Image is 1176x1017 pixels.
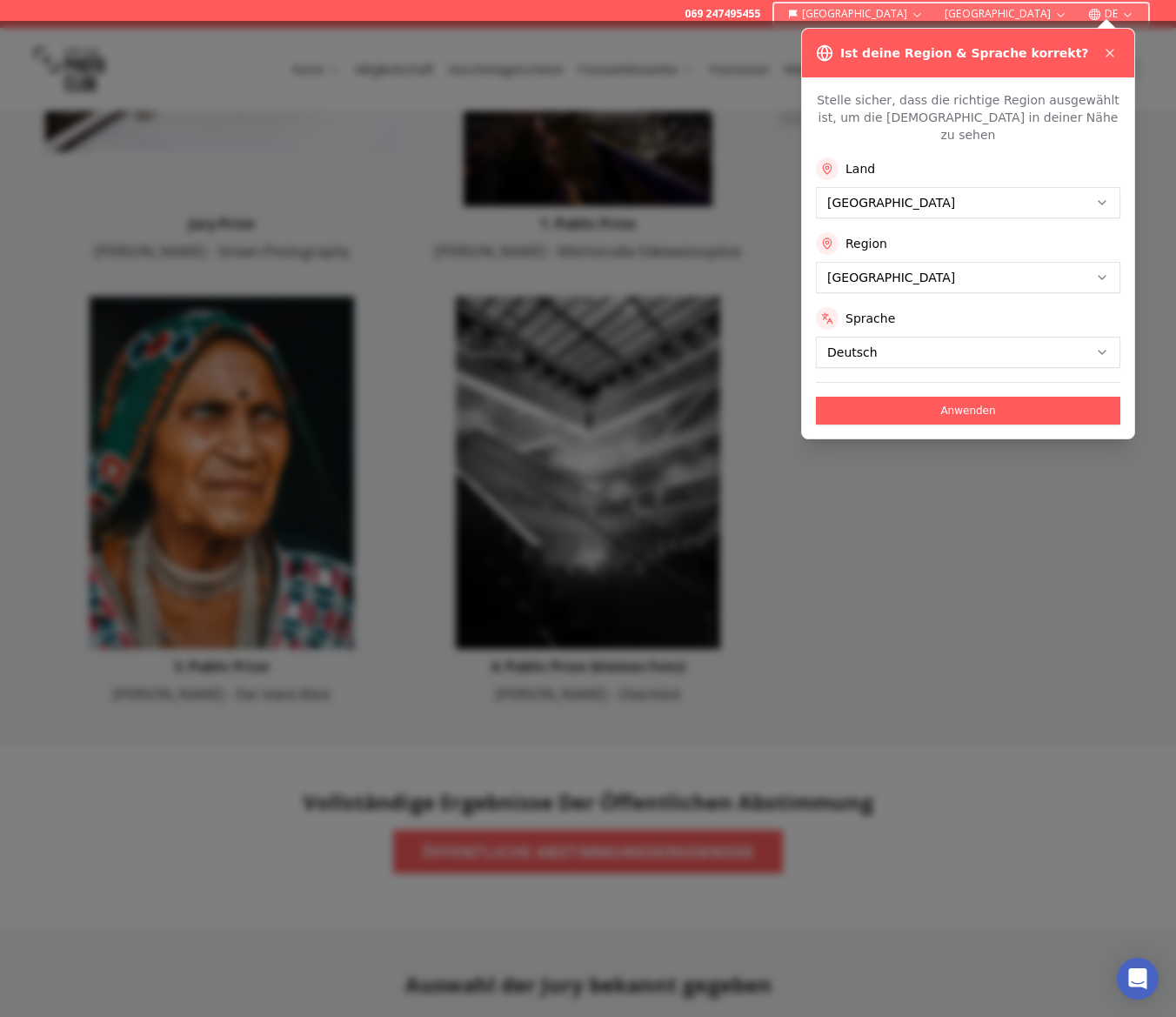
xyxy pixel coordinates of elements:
[845,160,875,177] label: Land
[1081,3,1141,24] button: DE
[845,235,887,252] label: Region
[816,397,1120,425] button: Anwenden
[781,3,932,24] button: [GEOGRAPHIC_DATA]
[840,44,1088,62] h3: Ist deine Region & Sprache korrekt?
[1117,958,1159,1000] div: Open Intercom Messenger
[845,310,895,327] label: Sprache
[938,3,1074,24] button: [GEOGRAPHIC_DATA]
[816,91,1120,144] p: Stelle sicher, dass die richtige Region ausgewählt ist, um die [DEMOGRAPHIC_DATA] in deiner Nähe ...
[685,7,760,21] a: 069 247495455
